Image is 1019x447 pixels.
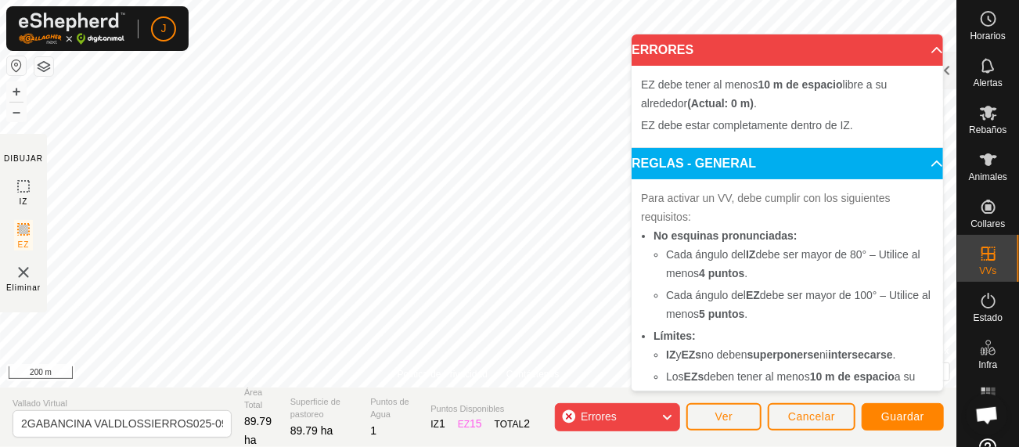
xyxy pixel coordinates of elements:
[398,367,488,381] a: Política de Privacidad
[4,153,43,164] div: DIBUJAR
[978,360,997,369] span: Infra
[458,416,482,432] div: EZ
[524,417,530,430] span: 2
[370,424,376,437] span: 1
[654,229,798,242] b: No esquinas pronunciadas:
[7,103,26,121] button: –
[244,415,272,446] span: 89.79 ha
[768,403,855,431] button: Cancelar
[470,417,482,430] span: 15
[746,289,760,301] b: EZ
[979,266,996,276] span: VVs
[641,78,887,110] span: EZ debe tener al menos libre a su alrededor .
[495,416,530,432] div: TOTAL
[632,34,943,66] p-accordion-header: ERRORES
[961,407,1015,426] span: Mapa de Calor
[19,13,125,45] img: Logo Gallagher
[966,394,1008,436] div: Chat abierto
[161,20,167,37] span: J
[969,125,1006,135] span: Rebaños
[699,267,744,279] b: 4 puntos
[13,397,232,410] span: Vallado Virtual
[632,157,756,170] span: REGLAS - GENERAL
[666,345,934,364] li: y no deben ni .
[974,313,1003,323] span: Estado
[632,66,943,147] p-accordion-content: ERRORES
[370,395,418,421] span: Puntos de Agua
[581,410,617,423] span: Errores
[974,78,1003,88] span: Alertas
[666,286,934,323] li: Cada ángulo del debe ser mayor de 100° – Utilice al menos .
[641,192,891,223] span: Para activar un VV, debe cumplir con los siguientes requisitos:
[18,239,30,251] span: EZ
[758,78,842,91] b: 10 m de espacio
[881,410,924,423] span: Guardar
[290,395,358,421] span: Superficie de pastoreo
[970,31,1006,41] span: Horarios
[632,44,693,56] span: ERRORES
[684,370,704,383] b: EZs
[666,367,934,405] li: Los deben tener al menos a su alrededor.
[439,417,445,430] span: 1
[6,282,41,294] span: Eliminar
[828,348,893,361] b: intersecarse
[810,370,895,383] b: 10 m de espacio
[969,172,1007,182] span: Animales
[970,219,1005,229] span: Collares
[34,57,53,76] button: Capas del Mapa
[686,403,762,431] button: Ver
[430,416,445,432] div: IZ
[632,148,943,179] p-accordion-header: REGLAS - GENERAL
[7,56,26,75] button: Restablecer Mapa
[654,330,696,342] b: Límites:
[699,308,744,320] b: 5 puntos
[14,263,33,282] img: VV
[666,348,675,361] b: IZ
[681,348,701,361] b: EZs
[862,403,944,431] button: Guardar
[666,245,934,283] li: Cada ángulo del debe ser mayor de 80° – Utilice al menos .
[20,196,28,207] span: IZ
[687,97,754,110] b: (Actual: 0 m)
[7,82,26,101] button: +
[290,424,333,437] span: 89.79 ha
[746,248,755,261] b: IZ
[430,402,530,416] span: Puntos Disponibles
[244,386,278,412] span: Área Total
[506,367,559,381] a: Contáctenos
[788,410,835,423] span: Cancelar
[715,410,733,423] span: Ver
[641,119,853,132] span: EZ debe estar completamente dentro de IZ.
[747,348,820,361] b: superponerse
